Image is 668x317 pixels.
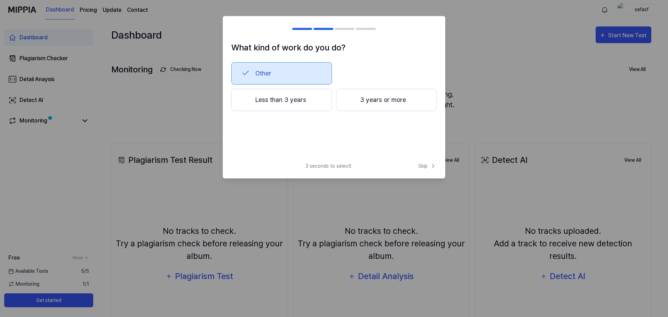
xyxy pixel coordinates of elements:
[231,62,332,85] button: Other
[231,41,437,54] h1: What kind of work do you do?
[418,163,437,170] span: Skip
[231,89,332,111] button: Less than 3 years
[336,89,437,111] button: 3 years or more
[305,163,351,170] span: 3 seconds to select!
[417,163,437,170] button: Skip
